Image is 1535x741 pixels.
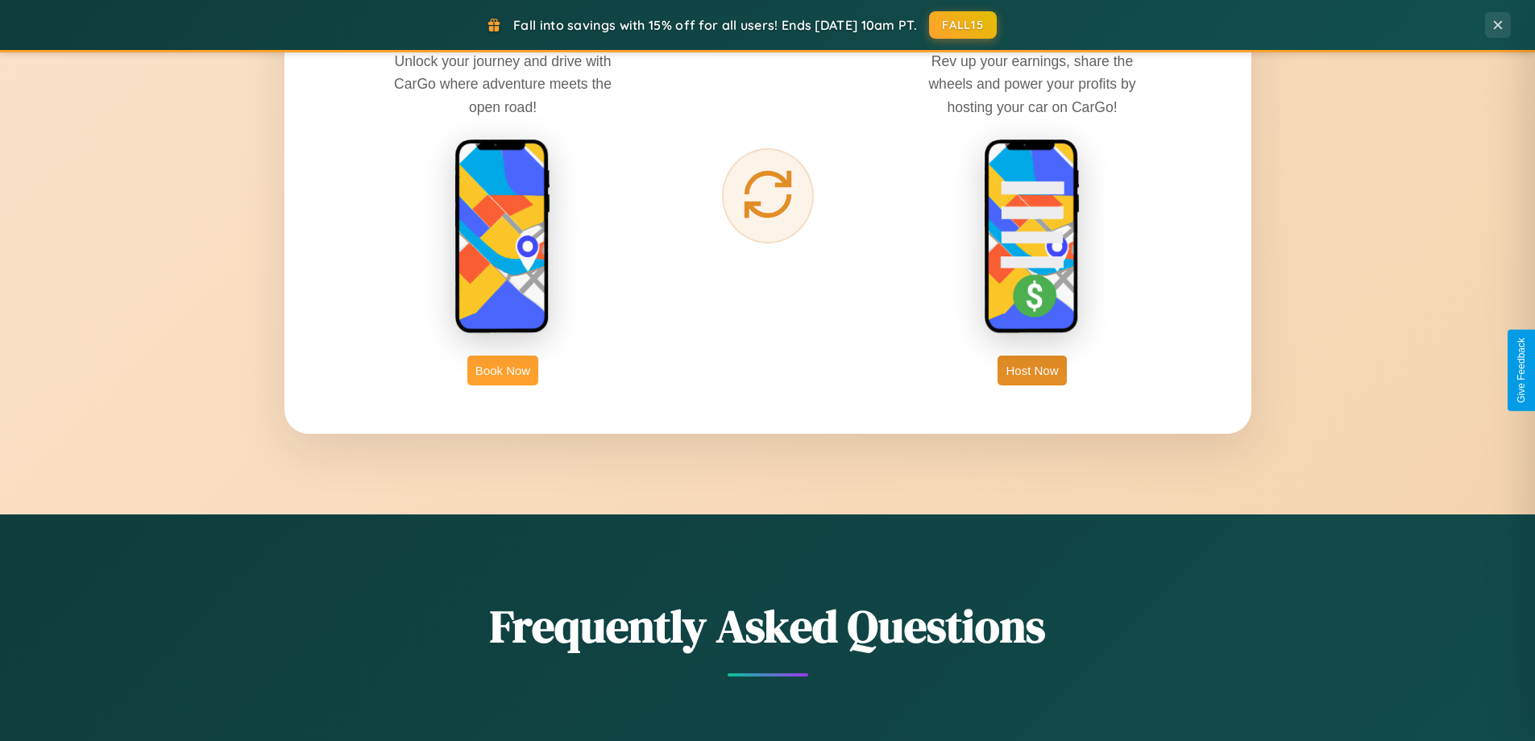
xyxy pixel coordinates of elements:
div: Give Feedback [1516,338,1527,403]
button: FALL15 [929,11,997,39]
p: Unlock your journey and drive with CarGo where adventure meets the open road! [382,50,624,118]
img: rent phone [454,139,551,335]
button: Host Now [998,356,1066,385]
h2: Frequently Asked Questions [284,595,1251,657]
img: host phone [984,139,1081,335]
span: Fall into savings with 15% off for all users! Ends [DATE] 10am PT. [513,17,917,33]
button: Book Now [467,356,538,385]
p: Rev up your earnings, share the wheels and power your profits by hosting your car on CarGo! [911,50,1153,118]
